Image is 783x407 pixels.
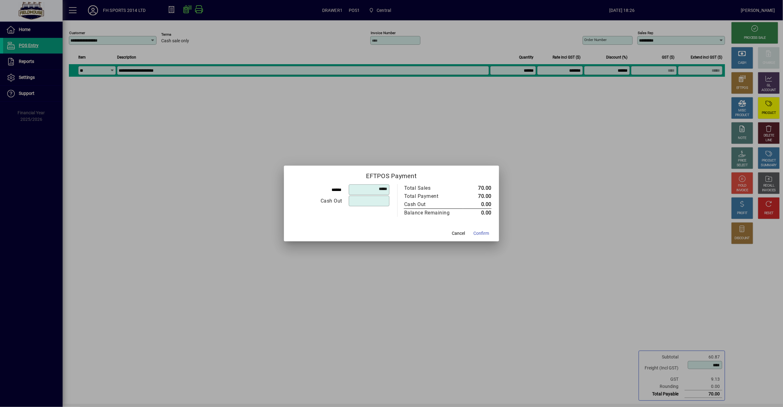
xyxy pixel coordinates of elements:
td: Total Sales [404,184,463,192]
div: Cash Out [404,201,457,208]
div: Balance Remaining [404,209,457,217]
td: 0.00 [463,209,492,217]
td: Total Payment [404,192,463,200]
button: Cancel [448,228,468,239]
h2: EFTPOS Payment [284,166,499,184]
span: Confirm [473,230,489,237]
div: Cash Out [292,197,342,205]
td: 70.00 [463,184,492,192]
td: 0.00 [463,200,492,209]
button: Confirm [471,228,492,239]
span: Cancel [452,230,465,237]
td: 70.00 [463,192,492,200]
